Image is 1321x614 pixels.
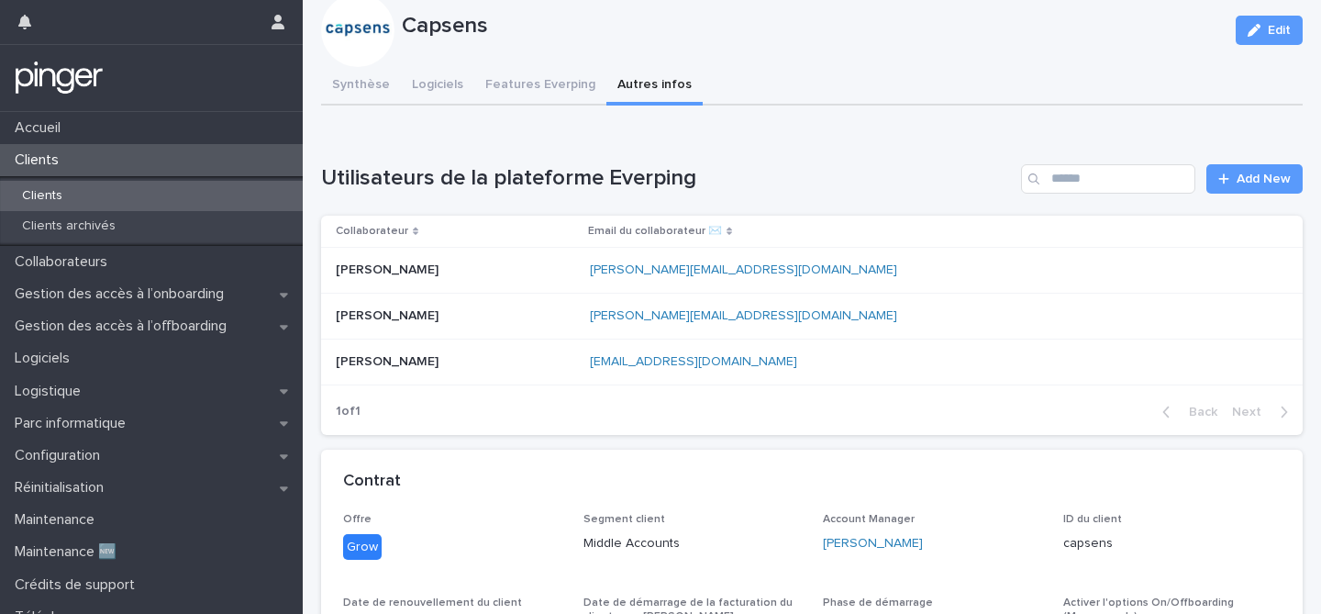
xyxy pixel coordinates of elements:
a: [PERSON_NAME][EMAIL_ADDRESS][DOMAIN_NAME] [590,263,897,276]
p: Capsens [402,13,1221,39]
p: Email du collaborateur ✉️ [588,221,722,241]
span: Add New [1237,173,1291,185]
p: Collaborateur [336,221,408,241]
button: Autres infos [606,67,703,106]
input: Search [1021,164,1195,194]
tr: [PERSON_NAME][PERSON_NAME] [PERSON_NAME][EMAIL_ADDRESS][DOMAIN_NAME] [321,248,1303,294]
p: [PERSON_NAME] [336,305,442,324]
img: mTgBEunGTSyRkCgitkcU [15,60,104,96]
button: Features Everping [474,67,606,106]
h1: Utilisateurs de la plateforme Everping [321,165,1014,192]
span: Next [1232,406,1272,419]
p: Parc informatique [7,415,140,432]
p: Clients [7,188,77,204]
span: Date de renouvellement du client [343,597,522,608]
span: Edit [1268,24,1291,37]
p: 1 of 1 [321,389,375,434]
div: Grow [343,534,382,561]
p: Gestion des accès à l’onboarding [7,285,239,303]
span: ID du client [1063,514,1122,525]
tr: [PERSON_NAME][PERSON_NAME] [EMAIL_ADDRESS][DOMAIN_NAME] [321,339,1303,385]
p: Clients archivés [7,218,130,234]
span: Offre [343,514,372,525]
tr: [PERSON_NAME][PERSON_NAME] [PERSON_NAME][EMAIL_ADDRESS][DOMAIN_NAME] [321,293,1303,339]
button: Synthèse [321,67,401,106]
p: Crédits de support [7,576,150,594]
button: Back [1148,404,1225,420]
a: [PERSON_NAME][EMAIL_ADDRESS][DOMAIN_NAME] [590,309,897,322]
p: Clients [7,151,73,169]
button: Next [1225,404,1303,420]
p: Maintenance 🆕 [7,543,131,561]
p: Gestion des accès à l’offboarding [7,318,241,335]
span: Segment client [583,514,665,525]
p: Middle Accounts [583,534,802,553]
a: Add New [1206,164,1303,194]
p: [PERSON_NAME] [336,259,442,278]
p: capsens [1063,534,1282,553]
a: [PERSON_NAME] [823,534,923,553]
span: Back [1178,406,1217,419]
p: Collaborateurs [7,253,122,271]
p: Réinitialisation [7,479,118,497]
p: [PERSON_NAME] [336,351,442,370]
button: Edit [1236,16,1303,45]
p: Logistique [7,383,95,400]
p: Maintenance [7,511,109,529]
h2: Contrat [343,472,401,492]
a: [EMAIL_ADDRESS][DOMAIN_NAME] [590,355,797,368]
p: Logiciels [7,350,84,367]
p: Accueil [7,119,75,137]
span: Phase de démarrage [823,597,933,608]
span: Account Manager [823,514,915,525]
button: Logiciels [401,67,474,106]
p: Configuration [7,447,115,464]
